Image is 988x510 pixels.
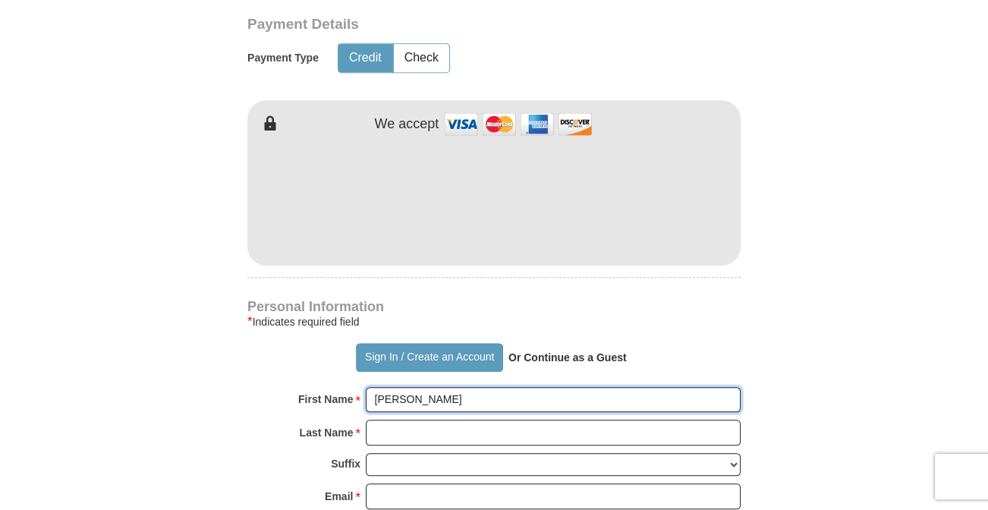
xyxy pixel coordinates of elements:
[247,313,741,331] div: Indicates required field
[394,44,449,72] button: Check
[247,16,634,33] h3: Payment Details
[356,343,502,372] button: Sign In / Create an Account
[442,108,594,140] img: credit cards accepted
[375,116,439,133] h4: We accept
[331,453,360,474] strong: Suffix
[300,422,354,443] strong: Last Name
[247,301,741,313] h4: Personal Information
[325,486,353,507] strong: Email
[247,52,319,65] h5: Payment Type
[508,351,627,364] strong: Or Continue as a Guest
[298,389,353,410] strong: First Name
[338,44,392,72] button: Credit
